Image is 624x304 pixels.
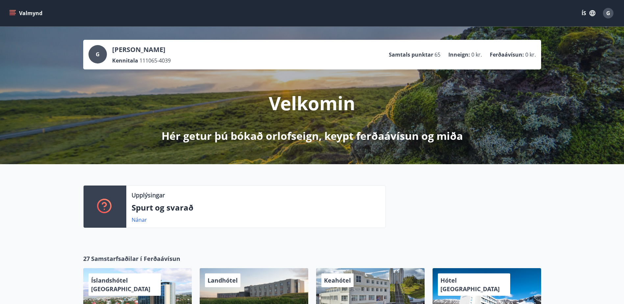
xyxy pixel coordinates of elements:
span: Landhótel [208,276,238,284]
p: Inneign : [448,51,470,58]
span: Keahótel [324,276,351,284]
button: menu [8,7,45,19]
span: 0 kr. [471,51,482,58]
span: G [606,10,610,17]
p: Upplýsingar [132,191,165,199]
p: [PERSON_NAME] [112,45,171,54]
button: ÍS [578,7,599,19]
p: Samtals punktar [389,51,433,58]
p: Spurt og svarað [132,202,380,213]
p: Velkomin [269,90,355,115]
span: G [96,51,100,58]
span: Íslandshótel [GEOGRAPHIC_DATA] [91,276,150,293]
span: 0 kr. [525,51,536,58]
p: Kennitala [112,57,138,64]
p: Hér getur þú bókað orlofseign, keypt ferðaávísun og miða [162,129,463,143]
span: Hótel [GEOGRAPHIC_DATA] [440,276,500,293]
p: Ferðaávísun : [490,51,524,58]
span: Samstarfsaðilar í Ferðaávísun [91,254,180,263]
span: 111065-4039 [139,57,171,64]
span: 27 [83,254,90,263]
a: Nánar [132,216,147,223]
span: 65 [435,51,440,58]
button: G [600,5,616,21]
